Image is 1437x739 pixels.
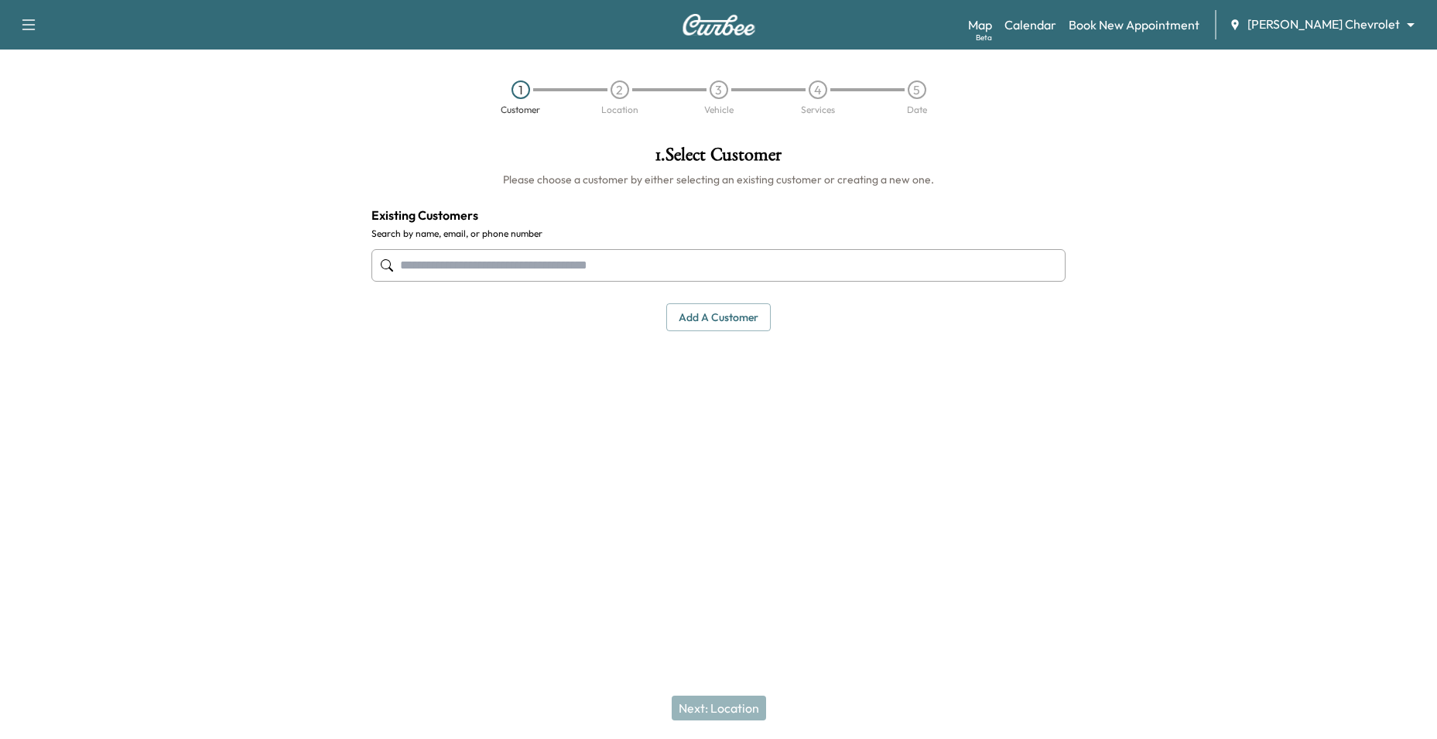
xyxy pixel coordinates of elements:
img: Curbee Logo [682,14,756,36]
div: Customer [501,105,540,115]
div: Beta [976,32,992,43]
div: Vehicle [704,105,734,115]
h1: 1 . Select Customer [371,145,1066,172]
span: [PERSON_NAME] Chevrolet [1247,15,1400,33]
a: Calendar [1004,15,1056,34]
div: 4 [809,80,827,99]
div: 5 [908,80,926,99]
div: Date [907,105,927,115]
h6: Please choose a customer by either selecting an existing customer or creating a new one. [371,172,1066,187]
div: 1 [512,80,530,99]
div: 2 [611,80,629,99]
a: MapBeta [968,15,992,34]
label: Search by name, email, or phone number [371,228,1066,240]
h4: Existing Customers [371,206,1066,224]
div: 3 [710,80,728,99]
div: Location [601,105,638,115]
div: Services [801,105,835,115]
button: Add a customer [666,303,771,332]
a: Book New Appointment [1069,15,1199,34]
